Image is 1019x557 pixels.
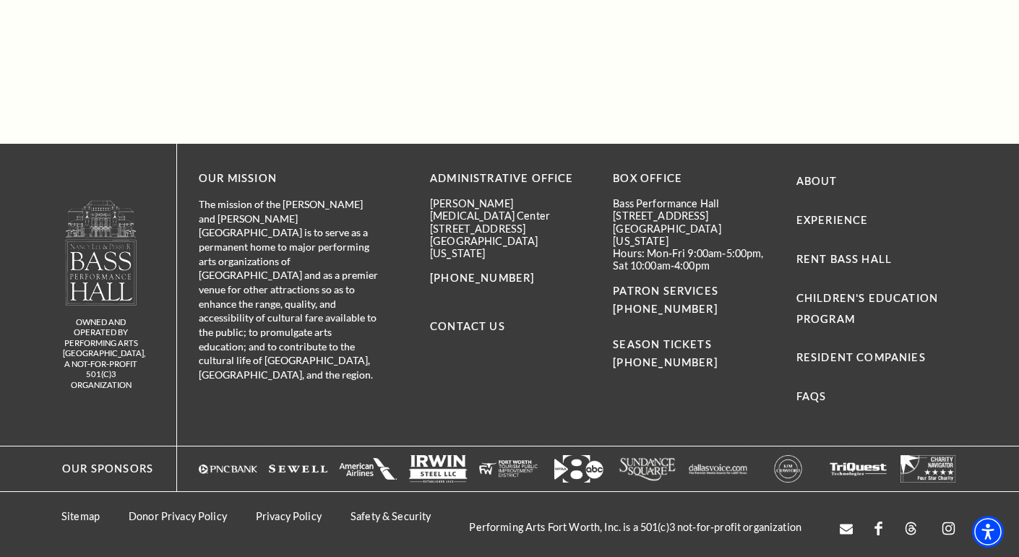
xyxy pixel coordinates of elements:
[430,269,591,288] p: [PHONE_NUMBER]
[619,455,677,483] img: Logo of Sundance Square, featuring stylized text in white.
[409,455,468,483] img: Logo of Irwin Steel LLC, featuring the company name in bold letters with a simple design.
[829,455,887,483] a: The image is completely blank or white. - open in a new tab
[455,521,816,533] p: Performing Arts Fort Worth, Inc. is a 501(c)3 not-for-profit organization
[904,517,918,538] a: threads.com - open in a new tab
[796,351,926,363] a: Resident Companies
[64,199,138,306] img: owned and operated by Performing Arts Fort Worth, A NOT-FOR-PROFIT 501(C)3 ORGANIZATION
[199,197,379,382] p: The mission of the [PERSON_NAME] and [PERSON_NAME][GEOGRAPHIC_DATA] is to serve as a permanent ho...
[796,292,938,325] a: Children's Education Program
[689,455,747,483] a: The image features a simple white background with text that appears to be a logo or brand name. -...
[269,455,327,483] a: The image is completely blank or white. - open in a new tab
[129,510,227,522] a: Donor Privacy Policy
[796,214,869,226] a: Experience
[759,455,817,483] img: A circular logo with the text "KIM CLASSIFIED" in the center, featuring a bold, modern design.
[430,235,591,260] p: [GEOGRAPHIC_DATA][US_STATE]
[940,517,958,538] a: instagram - open in a new tab
[613,210,774,222] p: [STREET_ADDRESS]
[479,455,538,483] img: The image is completely blank or white.
[796,390,827,402] a: FAQs
[613,197,774,210] p: Bass Performance Hall
[796,175,838,187] a: About
[874,517,882,538] a: facebook - open in a new tab
[430,223,591,235] p: [STREET_ADDRESS]
[899,455,958,483] a: The image is completely blank or white. - open in a new tab
[199,455,257,483] a: Logo of PNC Bank in white text with a triangular symbol. - open in a new tab - target website may...
[199,455,257,483] img: Logo of PNC Bank in white text with a triangular symbol.
[549,455,608,483] img: Logo featuring the number "8" with an arrow and "abc" in a modern design.
[899,455,958,483] img: The image is completely blank or white.
[199,170,379,188] p: OUR MISSION
[61,510,100,522] a: Sitemap
[256,510,322,522] a: Privacy Policy
[840,517,853,538] a: Open this option - open in a new tab
[613,282,774,319] p: PATRON SERVICES [PHONE_NUMBER]
[613,247,774,272] p: Hours: Mon-Fri 9:00am-5:00pm, Sat 10:00am-4:00pm
[689,455,747,483] img: The image features a simple white background with text that appears to be a logo or brand name.
[339,455,397,483] a: The image is completely blank or white. - open in a new tab
[549,455,608,483] a: Logo featuring the number "8" with an arrow and "abc" in a modern design. - open in a new tab
[796,253,892,265] a: Rent Bass Hall
[430,170,591,188] p: Administrative Office
[339,455,397,483] img: The image is completely blank or white.
[48,460,153,478] p: Our Sponsors
[269,455,327,483] img: The image is completely blank or white.
[409,455,468,483] a: Logo of Irwin Steel LLC, featuring the company name in bold letters with a simple design. - open ...
[430,197,591,223] p: [PERSON_NAME][MEDICAL_DATA] Center
[351,510,431,522] a: Safety & Security
[613,319,774,373] p: SEASON TICKETS [PHONE_NUMBER]
[63,317,139,391] p: owned and operated by Performing Arts [GEOGRAPHIC_DATA], A NOT-FOR-PROFIT 501(C)3 ORGANIZATION
[613,170,774,188] p: BOX OFFICE
[972,516,1004,548] div: Accessibility Menu
[430,320,505,332] a: Contact Us
[613,223,774,248] p: [GEOGRAPHIC_DATA][US_STATE]
[759,455,817,483] a: A circular logo with the text "KIM CLASSIFIED" in the center, featuring a bold, modern design. - ...
[829,455,887,483] img: The image is completely blank or white.
[619,455,677,483] a: Logo of Sundance Square, featuring stylized text in white. - open in a new tab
